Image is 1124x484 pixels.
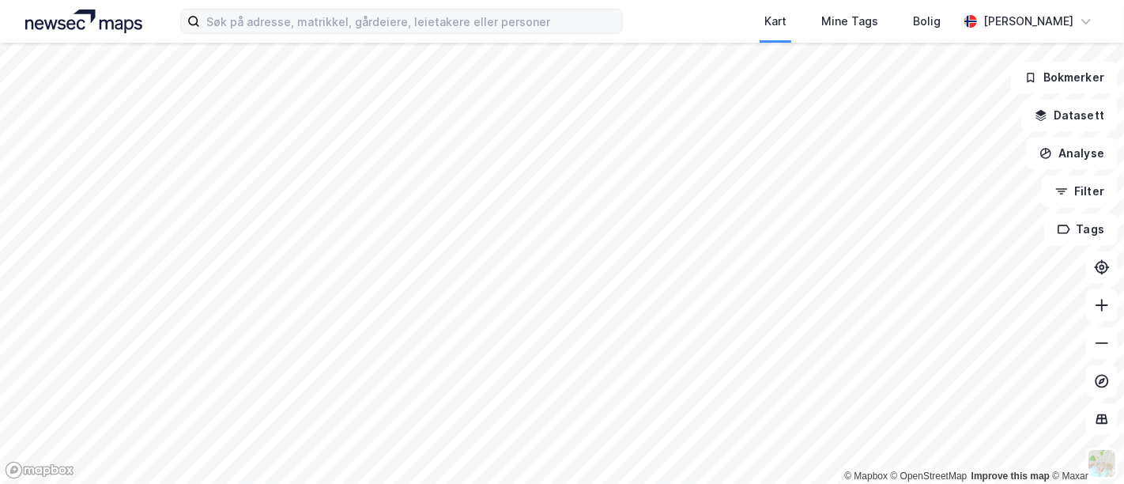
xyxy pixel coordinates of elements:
[25,9,142,33] img: logo.a4113a55bc3d86da70a041830d287a7e.svg
[983,12,1073,31] div: [PERSON_NAME]
[764,12,786,31] div: Kart
[821,12,878,31] div: Mine Tags
[913,12,941,31] div: Bolig
[1045,408,1124,484] div: Kontrollprogram for chat
[200,9,622,33] input: Søk på adresse, matrikkel, gårdeiere, leietakere eller personer
[1045,408,1124,484] iframe: Chat Widget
